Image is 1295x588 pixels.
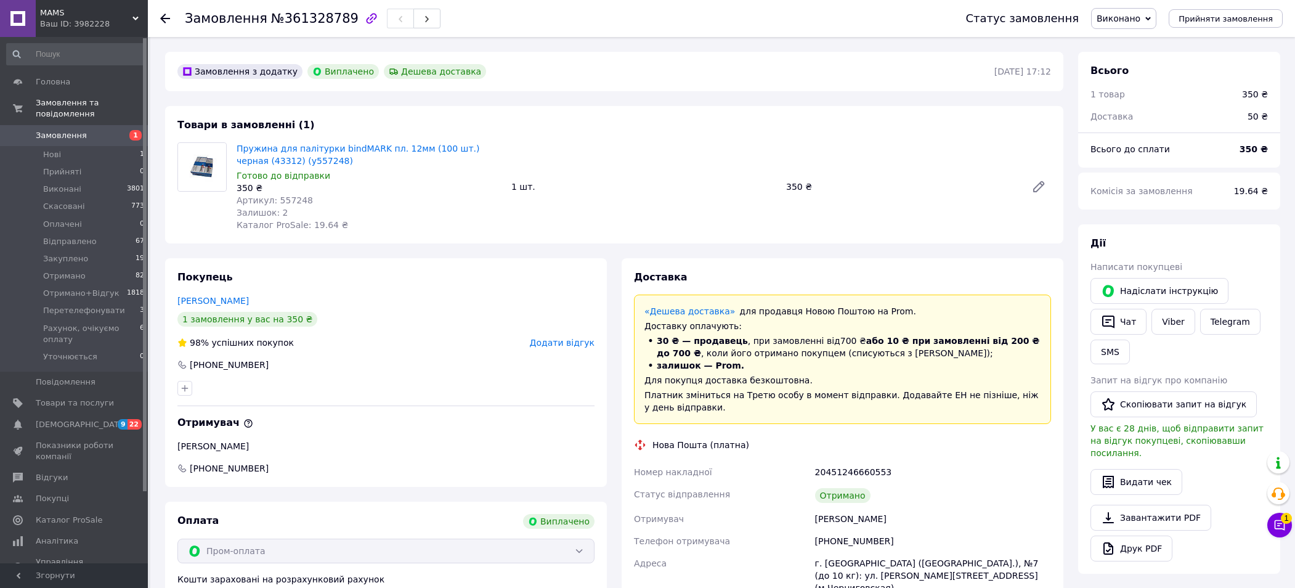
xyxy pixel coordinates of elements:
a: Пружина для палітурки bindMARK пл. 12мм (100 шт.) черная (43312) (y557248) [237,144,479,166]
span: 6 [140,323,144,345]
span: Залишок: 2 [237,208,288,218]
div: Статус замовлення [965,12,1079,25]
span: Нові [43,149,61,160]
span: Написати покупцеві [1090,262,1182,272]
img: Пружина для палітурки bindMARK пл. 12мм (100 шт.) черная (43312) (y557248) [178,143,226,191]
span: Замовлення [36,130,87,141]
div: Нова Пошта (платна) [649,439,752,451]
div: Платник зміниться на Третю особу в момент відправки. Додавайте ЕН не пізніше, ніж у день відправки. [644,389,1041,414]
span: Перетелефонувати [43,305,125,316]
span: Артикул: 557248 [237,195,313,205]
div: Виплачено [307,64,379,79]
a: Редагувати [1026,174,1051,199]
span: Товари та послуги [36,398,114,409]
div: Для покупця доставка безкоштовна. [644,374,1041,386]
span: або 10 ₴ при замовленні від 200 ₴ до 700 ₴ [657,336,1039,358]
span: Аналітика [36,536,78,547]
span: Отримано [43,271,86,282]
a: [PERSON_NAME] [177,296,249,306]
span: 1818 [127,288,144,299]
button: Чат [1090,309,1147,335]
span: Номер накладної [634,467,712,477]
b: 350 ₴ [1240,144,1268,154]
div: [PERSON_NAME] [813,508,1053,530]
span: Додати відгук [530,338,595,348]
span: Телефон отримувача [634,536,730,546]
button: Видати чек [1090,469,1182,495]
a: Telegram [1200,309,1260,335]
span: Доставка [1090,112,1133,121]
span: Оплачені [43,219,82,230]
span: 0 [140,351,144,362]
span: 0 [140,219,144,230]
span: Отримувач [177,417,253,428]
button: Надіслати інструкцію [1090,278,1228,304]
span: Комісія за замовлення [1090,186,1193,196]
div: 350 ₴ [781,178,1021,195]
span: Уточнюється [43,351,97,362]
span: Замовлення та повідомлення [36,97,148,120]
span: Відправлено [43,236,97,247]
div: 350 ₴ [237,182,501,194]
span: залишок — Prom. [657,361,744,370]
span: Прийняті [43,166,81,178]
span: Виконані [43,184,81,195]
span: Виконано [1097,14,1140,23]
div: Повернутися назад [160,12,170,25]
span: Рахунок, очікуємо оплату [43,323,140,345]
div: Доставку оплачують: [644,320,1041,332]
span: 1 [129,130,142,141]
span: Адреса [634,558,667,568]
span: Дії [1090,237,1106,249]
span: 3801 [127,184,144,195]
button: Скопіювати запит на відгук [1090,391,1257,417]
span: Доставка [634,271,688,283]
span: Товари в замовленні (1) [177,119,315,131]
span: 3 [140,305,144,316]
span: 1 товар [1090,89,1125,99]
div: [PERSON_NAME] [177,440,595,452]
span: Головна [36,76,70,88]
div: [PHONE_NUMBER] [813,530,1053,552]
div: успішних покупок [177,337,294,349]
span: Запит на відгук про компанію [1090,375,1227,385]
span: Всього [1090,65,1129,76]
input: Пошук [6,43,145,65]
span: 82 [136,271,144,282]
span: Покупець [177,271,233,283]
span: Статус відправлення [634,489,730,499]
button: SMS [1090,340,1130,364]
button: Чат з покупцем1 [1267,513,1292,537]
span: Прийняти замовлення [1179,14,1273,23]
span: №361328789 [271,11,359,26]
div: Ваш ID: 3982228 [40,18,148,30]
span: 1 [1281,511,1292,522]
div: Замовлення з додатку [177,64,302,79]
span: Покупці [36,493,69,504]
span: MAMS [40,7,132,18]
div: Виплачено [523,514,595,529]
div: 1 замовлення у вас на 350 ₴ [177,312,317,327]
time: [DATE] 17:12 [994,67,1051,76]
div: Отримано [815,488,871,503]
span: 1 [140,149,144,160]
span: Каталог ProSale: 19.64 ₴ [237,220,348,230]
span: Отримувач [634,514,684,524]
button: Прийняти замовлення [1169,9,1283,28]
span: Показники роботи компанії [36,440,114,462]
div: для продавця Новою Поштою на Prom. [644,305,1041,317]
span: Закуплено [43,253,88,264]
li: , при замовленні від 700 ₴ , коли його отримано покупцем (списуються з [PERSON_NAME]); [644,335,1041,359]
span: 30 ₴ — продавець [657,336,748,346]
span: 9 [118,419,128,430]
span: 98% [190,338,209,348]
span: 22 [128,419,142,430]
span: Повідомлення [36,377,95,388]
span: Управління сайтом [36,557,114,579]
span: 0 [140,166,144,178]
span: Замовлення [185,11,267,26]
a: «Дешева доставка» [644,306,735,316]
a: Завантажити PDF [1090,505,1211,531]
span: У вас є 28 днів, щоб відправити запит на відгук покупцеві, скопіювавши посилання. [1090,423,1264,458]
div: Дешева доставка [384,64,486,79]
